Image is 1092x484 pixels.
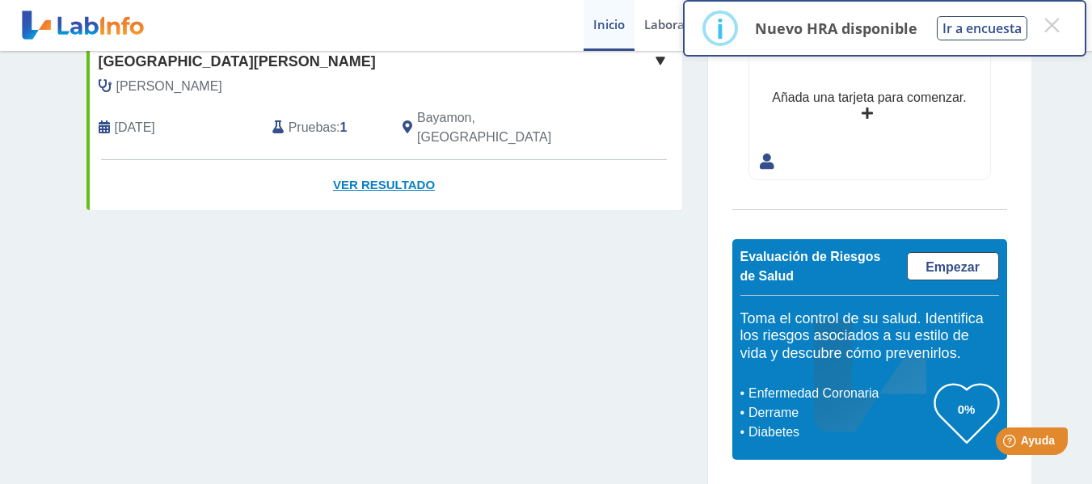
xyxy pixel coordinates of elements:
[744,384,934,403] li: Enfermedad Coronaria
[907,252,999,280] a: Empezar
[86,160,682,211] a: Ver Resultado
[340,120,348,134] b: 1
[740,310,999,363] h5: Toma el control de su salud. Identifica los riesgos asociados a su estilo de vida y descubre cómo...
[116,77,222,96] span: Ramirez Gonzalez, Antonio
[716,14,724,43] div: i
[744,403,934,423] li: Derrame
[744,423,934,442] li: Diabetes
[99,51,376,73] span: [GEOGRAPHIC_DATA][PERSON_NAME]
[934,399,999,419] h3: 0%
[925,260,980,274] span: Empezar
[755,19,917,38] p: Nuevo HRA disponible
[948,421,1074,466] iframe: Help widget launcher
[772,88,966,107] div: Añada una tarjeta para comenzar.
[1037,11,1066,40] button: Close this dialog
[740,250,881,283] span: Evaluación de Riesgos de Salud
[115,118,155,137] span: 2023-02-03
[289,118,336,137] span: Pruebas
[260,108,390,147] div: :
[417,108,596,147] span: Bayamon, PR
[937,16,1027,40] button: Ir a encuesta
